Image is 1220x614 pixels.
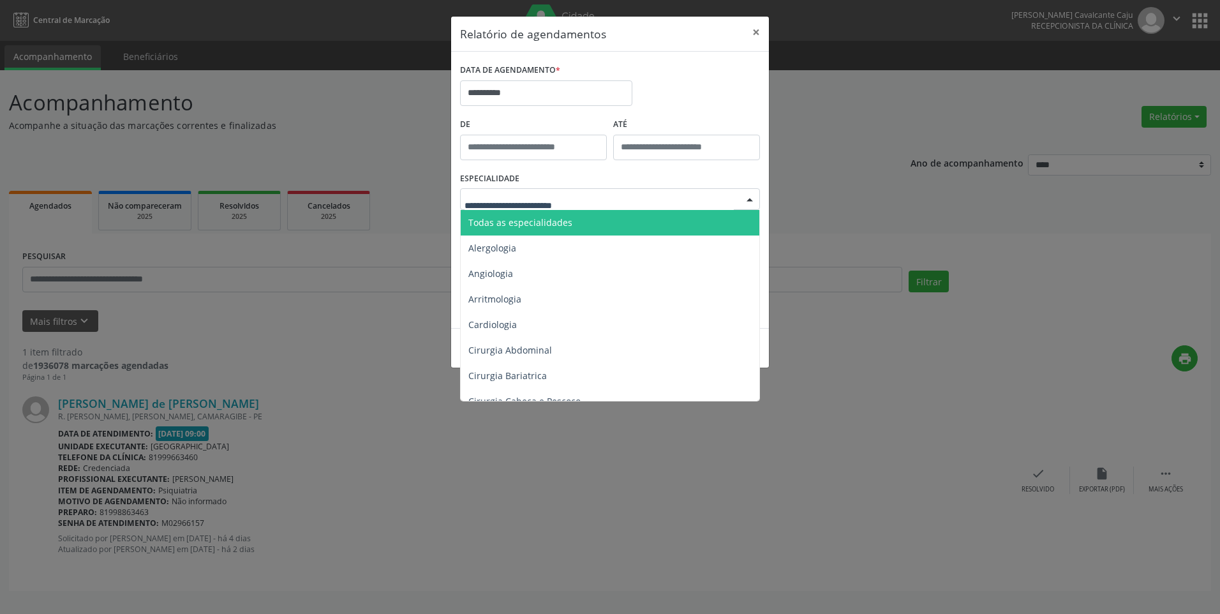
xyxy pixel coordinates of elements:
[613,115,760,135] label: ATÉ
[468,370,547,382] span: Cirurgia Bariatrica
[460,169,519,189] label: ESPECIALIDADE
[468,216,572,228] span: Todas as especialidades
[468,242,516,254] span: Alergologia
[743,17,769,48] button: Close
[468,293,521,305] span: Arritmologia
[468,395,581,407] span: Cirurgia Cabeça e Pescoço
[468,318,517,331] span: Cardiologia
[468,267,513,280] span: Angiologia
[460,61,560,80] label: DATA DE AGENDAMENTO
[468,344,552,356] span: Cirurgia Abdominal
[460,26,606,42] h5: Relatório de agendamentos
[460,115,607,135] label: De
